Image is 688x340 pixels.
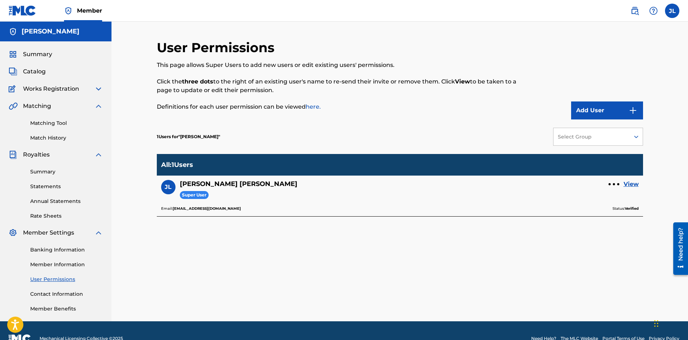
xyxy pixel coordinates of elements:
p: Status: [612,205,639,212]
a: Public Search [628,4,642,18]
span: Catalog [23,67,46,76]
p: Email: [161,205,241,212]
div: Select Group [558,133,625,141]
img: Works Registration [9,85,18,93]
a: CatalogCatalog [9,67,46,76]
a: Banking Information [30,246,103,254]
p: All : 1 Users [161,161,193,169]
span: Jorge Andres Londoño [178,134,220,139]
div: User Menu [665,4,679,18]
a: Match History [30,134,103,142]
a: Annual Statements [30,198,103,205]
p: This page allows Super Users to add new users or edit existing users' permissions. [157,61,531,69]
img: Member Settings [9,228,17,237]
strong: three dots [182,78,213,85]
span: Works Registration [23,85,79,93]
span: Royalties [23,150,50,159]
span: Member Settings [23,228,74,237]
iframe: Chat Widget [652,305,688,340]
img: Accounts [9,27,17,36]
a: Statements [30,183,103,190]
img: search [630,6,639,15]
h2: User Permissions [157,40,278,56]
span: Super User [180,191,209,199]
a: View [624,180,639,189]
h5: Jorge Andres Londoño [22,27,79,36]
img: Royalties [9,150,17,159]
img: help [649,6,658,15]
span: Summary [23,50,52,59]
h5: Jorge Londoño [180,180,297,188]
img: expand [94,102,103,110]
img: expand [94,85,103,93]
a: Contact Information [30,290,103,298]
img: MLC Logo [9,5,36,16]
img: Top Rightsholder [64,6,73,15]
span: Member [77,6,102,15]
a: Matching Tool [30,119,103,127]
p: Definitions for each user permission can be viewed [157,103,531,111]
img: Summary [9,50,17,59]
span: Matching [23,102,51,110]
span: 1 Users for [157,134,178,139]
a: Rate Sheets [30,212,103,220]
b: [EMAIL_ADDRESS][DOMAIN_NAME] [173,206,241,211]
a: Member Benefits [30,305,103,313]
a: SummarySummary [9,50,52,59]
img: expand [94,150,103,159]
img: Catalog [9,67,17,76]
img: expand [94,228,103,237]
a: Member Information [30,261,103,268]
strong: View [455,78,470,85]
img: Matching [9,102,18,110]
a: here. [306,103,321,110]
a: User Permissions [30,276,103,283]
a: Summary [30,168,103,176]
p: Click the to the right of an existing user's name to re-send their invite or remove them. Click t... [157,77,531,95]
img: 9d2ae6d4665cec9f34b9.svg [629,106,637,115]
span: JL [165,183,172,191]
div: Drag [654,313,659,334]
div: Help [646,4,661,18]
button: Add User [571,101,643,119]
b: Verified [625,206,639,211]
iframe: Resource Center [668,210,688,287]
